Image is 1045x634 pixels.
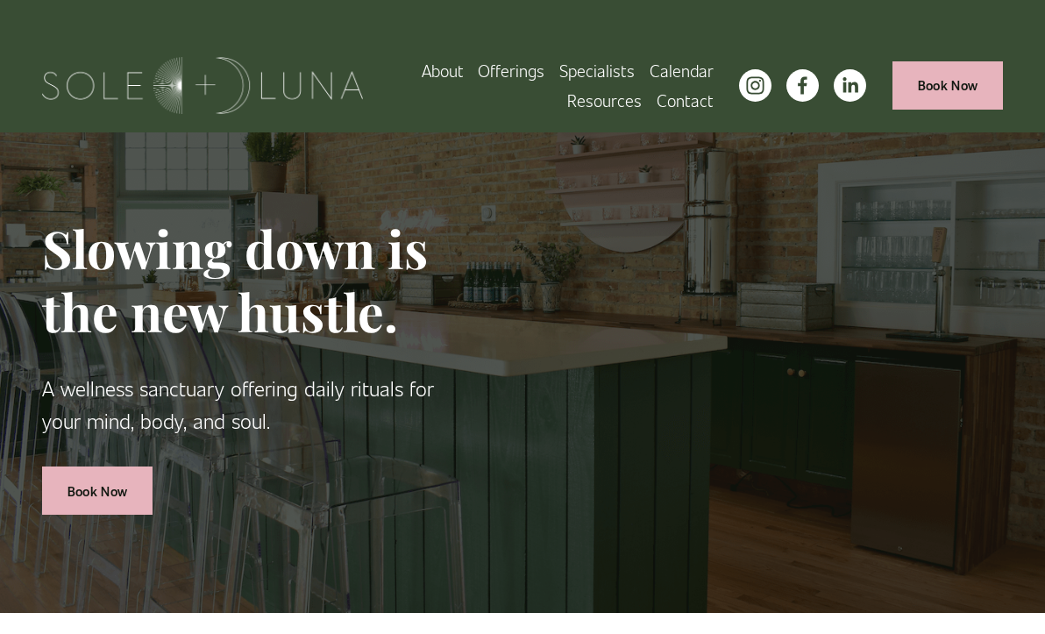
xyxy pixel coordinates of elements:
a: Book Now [892,61,1004,110]
img: Sole + Luna [42,57,364,114]
a: About [422,55,464,85]
h1: Slowing down is the new hustle. [42,217,437,344]
a: facebook-unauth [786,69,819,102]
a: Specialists [559,55,635,85]
a: Calendar [650,55,714,85]
a: instagram-unauth [739,69,771,102]
a: Contact [657,85,714,115]
a: LinkedIn [834,69,866,102]
p: A wellness sanctuary offering daily rituals for your mind, body, and soul. [42,372,437,437]
a: Book Now [42,467,153,515]
a: folder dropdown [567,85,642,115]
span: Resources [567,87,642,113]
span: Offerings [478,57,544,83]
a: folder dropdown [478,55,544,85]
